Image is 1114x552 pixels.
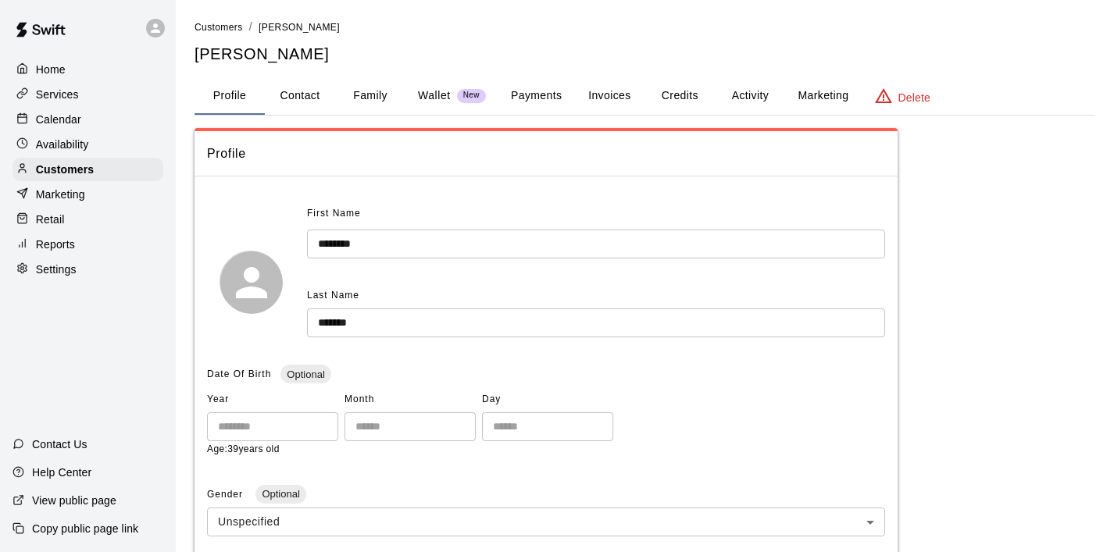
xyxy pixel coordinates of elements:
p: Calendar [36,112,81,127]
span: Day [482,387,613,412]
span: Year [207,387,338,412]
p: Home [36,62,66,77]
a: Services [12,83,163,106]
span: Customers [195,22,243,33]
p: Availability [36,137,89,152]
a: Home [12,58,163,81]
p: Copy public page link [32,521,138,536]
a: Customers [195,20,243,33]
a: Reports [12,233,163,256]
span: Optional [280,369,330,380]
a: Marketing [12,183,163,206]
span: Profile [207,144,885,164]
span: [PERSON_NAME] [259,22,340,33]
a: Settings [12,258,163,281]
p: Contact Us [32,436,87,452]
p: Retail [36,212,65,227]
p: Customers [36,162,94,177]
h5: [PERSON_NAME] [195,44,1095,65]
button: Invoices [574,77,644,115]
p: Marketing [36,187,85,202]
nav: breadcrumb [195,19,1095,36]
button: Payments [498,77,574,115]
button: Activity [715,77,785,115]
span: First Name [307,201,361,226]
a: Customers [12,158,163,181]
li: / [249,19,252,35]
div: basic tabs example [195,77,1095,115]
a: Calendar [12,108,163,131]
span: Date Of Birth [207,369,271,379]
button: Credits [644,77,715,115]
p: Reports [36,237,75,252]
span: Optional [255,488,305,500]
button: Contact [265,77,335,115]
p: Services [36,87,79,102]
p: Help Center [32,465,91,480]
div: Unspecified [207,507,885,536]
span: Age: 39 years old [207,443,280,454]
span: Month [345,387,476,412]
span: Last Name [307,290,359,301]
span: New [457,91,486,101]
p: Delete [898,90,930,105]
a: Retail [12,208,163,231]
p: View public page [32,493,116,508]
button: Profile [195,77,265,115]
a: Availability [12,133,163,156]
button: Marketing [785,77,861,115]
span: Gender [207,489,246,500]
button: Family [335,77,405,115]
p: Settings [36,262,77,277]
p: Wallet [418,87,451,104]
